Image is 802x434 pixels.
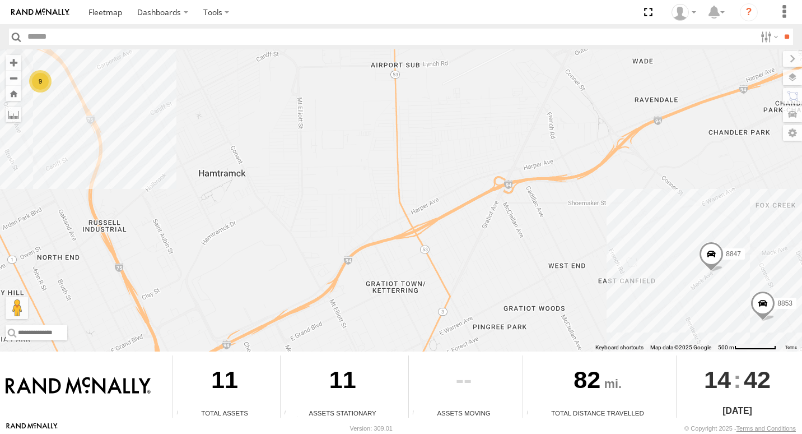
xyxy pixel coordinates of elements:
[173,408,276,418] div: Total Assets
[409,408,519,418] div: Assets Moving
[6,423,58,434] a: Visit our Website
[726,250,741,257] span: 8847
[783,125,802,141] label: Map Settings
[595,344,644,352] button: Keyboard shortcuts
[6,55,21,70] button: Zoom in
[650,344,711,350] span: Map data ©2025 Google
[677,404,798,418] div: [DATE]
[173,409,190,418] div: Total number of Enabled Assets
[281,409,297,418] div: Total number of assets current stationary.
[409,409,426,418] div: Total number of assets current in transit.
[6,70,21,86] button: Zoom out
[11,8,69,16] img: rand-logo.svg
[715,344,780,352] button: Map Scale: 500 m per 71 pixels
[281,355,404,408] div: 11
[668,4,700,21] div: Valeo Dash
[350,425,393,432] div: Version: 309.01
[740,3,758,21] i: ?
[523,355,672,408] div: 82
[736,425,796,432] a: Terms and Conditions
[756,29,780,45] label: Search Filter Options
[523,409,540,418] div: Total distance travelled by all assets within specified date range and applied filters
[29,70,52,93] div: 9
[677,355,798,404] div: :
[281,408,404,418] div: Assets Stationary
[718,344,734,350] span: 500 m
[523,408,672,418] div: Total Distance Travelled
[173,355,276,408] div: 11
[744,355,771,404] span: 42
[704,355,731,404] span: 14
[777,299,792,307] span: 8853
[785,345,797,349] a: Terms (opens in new tab)
[6,377,151,396] img: Rand McNally
[6,297,28,319] button: Drag Pegman onto the map to open Street View
[684,425,796,432] div: © Copyright 2025 -
[6,107,21,122] label: Measure
[6,86,21,101] button: Zoom Home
